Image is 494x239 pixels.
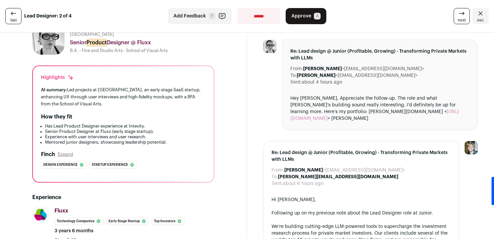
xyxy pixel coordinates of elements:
[477,17,484,23] span: esc
[45,134,206,140] li: Experience with user interviews and user research.
[290,95,469,122] div: Hey [PERSON_NAME], Appreciate the follow-up. The role and what [PERSON_NAME]’s building sound rea...
[106,218,149,225] li: Early Stage Startup
[10,17,17,23] span: last
[272,180,283,187] dt: Sent:
[152,218,184,225] li: Top Investors
[458,17,466,23] span: next
[297,73,335,78] b: [PERSON_NAME]
[284,168,323,173] b: [PERSON_NAME]
[32,22,65,55] img: baaf7c9ef0d6a58ccb07e4d4bebcb74728c8e4807345c6b837254987b672f3a4.jpg
[5,8,22,24] a: last
[297,72,418,79] dd: <[EMAIL_ADDRESS][DOMAIN_NAME]>
[41,86,206,107] div: Led projects at [GEOGRAPHIC_DATA], an early-stage SaaS startup, enhancing UX through user intervi...
[278,175,398,179] b: [PERSON_NAME][EMAIL_ADDRESS][DOMAIN_NAME]
[41,88,67,92] span: AI summary:
[41,74,74,81] div: Highlights
[290,79,302,86] dt: Sent:
[283,180,323,187] dd: about 6 hours ago
[454,8,470,24] a: next
[70,48,214,53] div: B.A. - Fine and Studio Arts - School of Visual Arts
[58,152,73,157] button: Expand
[45,129,206,134] li: Senior Product Designer at Fluxx (early stage startup).
[290,48,469,61] span: Re: Lead design @ Junior (Profitable, Growing) - Transforming Private Markets with LLMs
[272,149,451,163] span: Re: Lead design @ Junior (Profitable, Growing) - Transforming Private Markets with LLMs
[86,39,107,47] mark: Product
[92,161,128,168] span: Startup experience
[54,218,104,225] li: Technology Companies
[272,210,451,217] div: Following up on my previous note about the Lead Designer role at Junior.
[272,196,451,203] div: Hi [PERSON_NAME],
[173,13,206,19] span: Add Feedback
[45,124,206,129] li: Has Lead Product Designer experience at Intevity.
[286,8,326,24] button: Approve A
[168,8,232,24] button: Add Feedback F
[54,228,93,234] span: 3 years 6 months
[45,140,206,145] li: Mentored junior designers, showcasing leadership potential.
[33,207,48,223] img: 6b25d573820fd73b175ae9743733a19dfc2ab6113c8457672bb1ce1656b34905.jpg
[209,13,215,19] span: F
[24,13,72,19] strong: Lead Designer: 2 of 4
[303,66,342,71] b: [PERSON_NAME]
[464,141,478,154] img: 6494470-medium_jpg
[272,167,284,174] dt: From:
[43,161,78,168] span: Design experience
[32,193,214,201] h2: Experience
[41,150,55,158] h2: Finch
[284,167,405,174] dd: <[EMAIL_ADDRESS][DOMAIN_NAME]>
[303,65,424,72] dd: <[EMAIL_ADDRESS][DOMAIN_NAME]>
[472,8,489,24] a: Close
[290,65,303,72] dt: From:
[41,113,72,121] h2: How they fit
[291,13,311,19] span: Approve
[272,174,278,180] dt: To:
[314,13,321,19] span: A
[54,208,68,213] span: Fluxx
[290,72,297,79] dt: To:
[70,32,114,37] span: [GEOGRAPHIC_DATA]
[302,79,342,86] dd: about 4 hours ago
[263,40,277,53] img: baaf7c9ef0d6a58ccb07e4d4bebcb74728c8e4807345c6b837254987b672f3a4.jpg
[70,39,214,47] div: Senior Designer @ Fluxx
